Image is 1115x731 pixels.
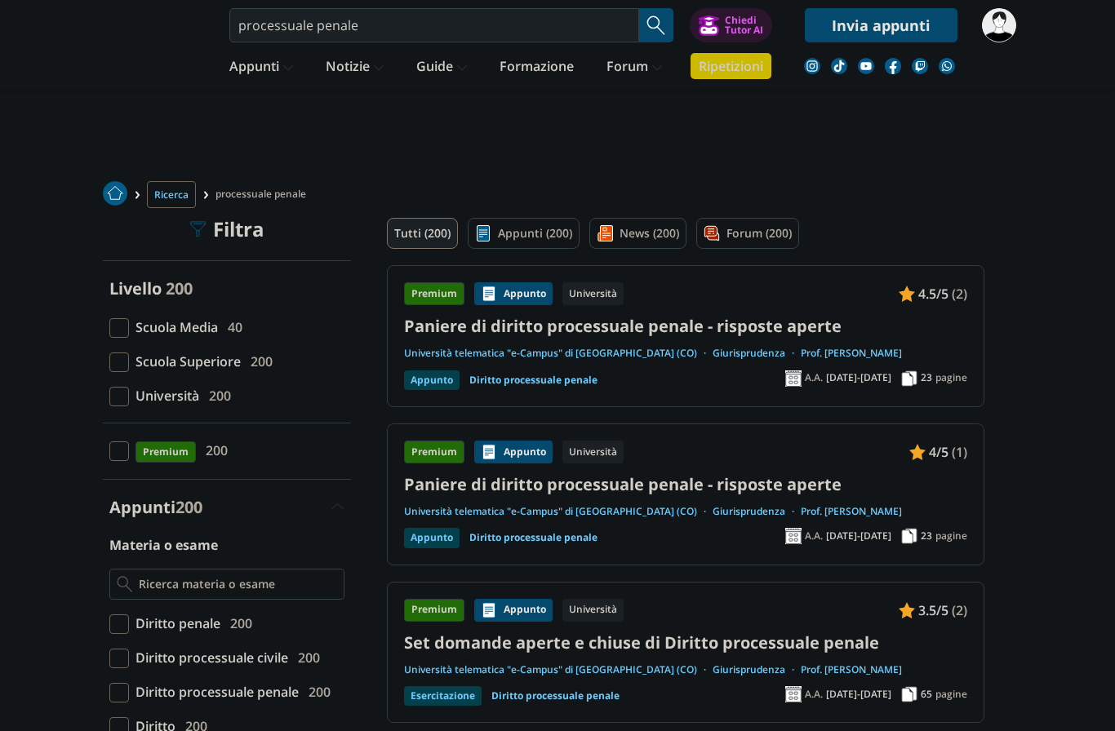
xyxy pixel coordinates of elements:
div: Esercitazione [404,686,482,706]
div: Premium [404,441,464,463]
a: Forum [602,53,666,82]
span: pagine [935,688,967,701]
label: Materia o esame [109,536,218,554]
div: Appunto [474,441,553,463]
span: Università [129,385,199,406]
a: Ricerca [147,181,196,208]
img: Appunti contenuto [899,602,915,618]
img: Pagine [901,686,917,702]
span: [DATE]-[DATE] [826,688,891,701]
a: Giurisprudenza [713,663,801,676]
a: Diritto processuale penale [491,686,620,706]
img: Appunti contenuto [899,286,915,302]
a: Giurisprudenza [713,505,801,518]
img: instagram [804,58,820,74]
a: Tutti (200) [387,218,458,249]
div: Università [562,282,624,305]
span: 200 [244,351,273,372]
span: 200 [175,496,202,518]
span: 200 [199,440,228,461]
a: Università telematica "e-Campus" di [GEOGRAPHIC_DATA] (CO) [404,663,713,676]
span: 200 [224,613,252,634]
a: Prof. [PERSON_NAME] [801,505,902,518]
span: 200 [291,647,320,668]
div: Appunto [474,599,553,622]
img: tiktok [831,58,847,74]
label: Appunti [109,496,202,518]
span: 3.5/5 [918,600,948,621]
img: Anno accademico [785,686,802,702]
img: youtube [858,58,874,74]
button: ChiediTutor AI [690,8,772,42]
img: Ricerca materia o esame [117,576,132,592]
span: (2) [952,600,967,621]
div: Filtra [190,218,264,241]
img: WhatsApp [939,58,955,74]
div: Premium [404,282,464,305]
span: 200 [166,277,193,299]
a: Diritto processuale penale [469,370,597,390]
img: Appunti contenuto [481,286,497,302]
img: News filtro contenuto [597,225,613,241]
span: 4/5 [929,441,948,463]
input: Ricerca materia o esame [139,576,337,592]
div: Appunto [404,528,460,547]
span: Diritto penale [129,613,220,634]
div: Appunto [404,370,460,390]
a: Invia appunti [805,8,957,42]
img: ribamar [982,8,1016,42]
img: Pagine [901,528,917,544]
a: Prof. [PERSON_NAME] [801,347,902,360]
img: Cerca appunti, riassunti o versioni [644,13,669,38]
span: Diritto processuale civile [129,647,288,668]
img: Filtra filtri mobile [190,221,207,237]
input: Cerca appunti, riassunti o versioni [229,8,639,42]
a: Paniere di diritto processuale penale - risposte aperte [404,473,967,495]
span: Scuola Superiore [129,351,241,372]
span: 23 [921,371,932,384]
a: Set domande aperte e chiuse di Diritto processuale penale [404,631,967,653]
span: Diritto processuale penale [129,681,299,702]
a: Giurisprudenza [713,347,801,360]
a: Home [103,181,127,208]
span: A.A. [805,371,823,384]
div: Chiedi Tutor AI [725,16,763,35]
span: pagine [935,371,967,384]
img: Home [103,181,127,206]
span: [DATE]-[DATE] [826,371,891,384]
a: Diritto processuale penale [469,528,597,547]
a: Prof. [PERSON_NAME] [801,663,902,676]
div: Università [562,441,624,463]
a: Università telematica "e-Campus" di [GEOGRAPHIC_DATA] (CO) [404,347,713,360]
a: Appunti (200) [468,218,580,249]
span: 4.5/5 [918,283,948,304]
span: A.A. [805,688,823,701]
span: 200 [302,681,331,702]
span: (2) [952,283,967,304]
span: Premium [135,441,196,463]
img: twitch [912,58,928,74]
span: 40 [221,317,242,338]
a: Forum (200) [696,218,799,249]
a: Appunti [225,53,297,82]
span: A.A. [805,529,823,543]
span: Scuola Media [129,317,218,338]
img: Appunti contenuto [909,444,926,460]
img: Appunti contenuto [481,444,497,460]
img: Anno accademico [785,528,802,544]
img: Appunti filtro contenuto [475,225,491,241]
span: 200 [202,385,231,406]
img: Apri e chiudi sezione [331,503,344,510]
span: (1) [952,441,967,463]
a: Guide [412,53,471,82]
a: Notizie [322,53,388,82]
div: Università [562,599,624,622]
img: Anno accademico [785,370,802,387]
button: Search Button [639,8,673,42]
label: Livello [109,277,162,299]
a: News (200) [589,218,686,249]
img: facebook [885,58,901,74]
span: processuale penale [215,181,313,208]
a: Paniere di diritto processuale penale - risposte aperte [404,315,967,337]
img: Forum filtro contenuto [704,225,720,241]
